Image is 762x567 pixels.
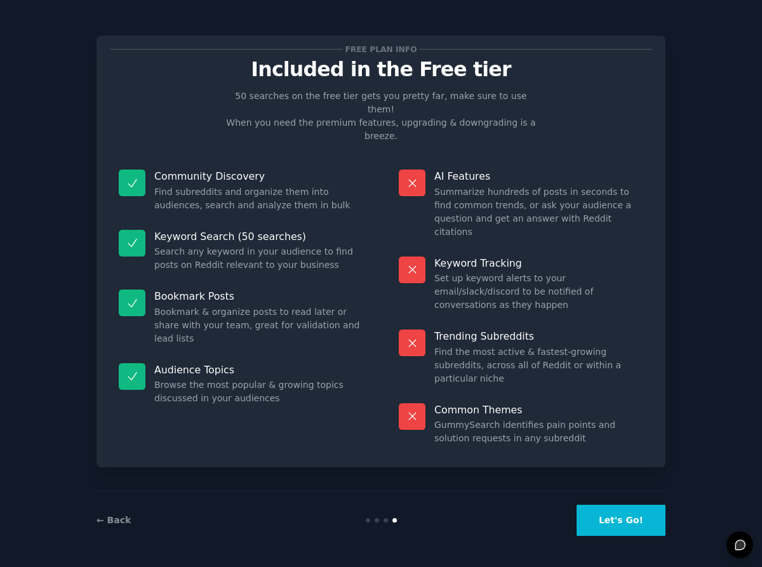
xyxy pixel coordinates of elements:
p: Audience Topics [154,363,363,377]
p: Keyword Search (50 searches) [154,230,363,243]
dd: GummySearch identifies pain points and solution requests in any subreddit [434,418,643,445]
dd: Find subreddits and organize them into audiences, search and analyze them in bulk [154,185,363,212]
p: Trending Subreddits [434,330,643,343]
dd: Browse the most popular & growing topics discussed in your audiences [154,378,363,405]
p: Bookmark Posts [154,290,363,303]
p: Keyword Tracking [434,257,643,270]
dd: Summarize hundreds of posts in seconds to find common trends, or ask your audience a question and... [434,185,643,239]
a: ← Back [97,515,131,525]
dd: Bookmark & organize posts to read later or share with your team, great for validation and lead lists [154,305,363,345]
p: 50 searches on the free tier gets you pretty far, make sure to use them! When you need the premiu... [221,90,541,143]
p: Common Themes [434,403,643,417]
p: AI Features [434,170,643,183]
button: Let's Go! [577,505,665,536]
dd: Search any keyword in your audience to find posts on Reddit relevant to your business [154,245,363,272]
p: Included in the Free tier [110,58,652,81]
dd: Set up keyword alerts to your email/slack/discord to be notified of conversations as they happen [434,272,643,312]
span: Free plan info [343,43,419,56]
p: Community Discovery [154,170,363,183]
dd: Find the most active & fastest-growing subreddits, across all of Reddit or within a particular niche [434,345,643,385]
